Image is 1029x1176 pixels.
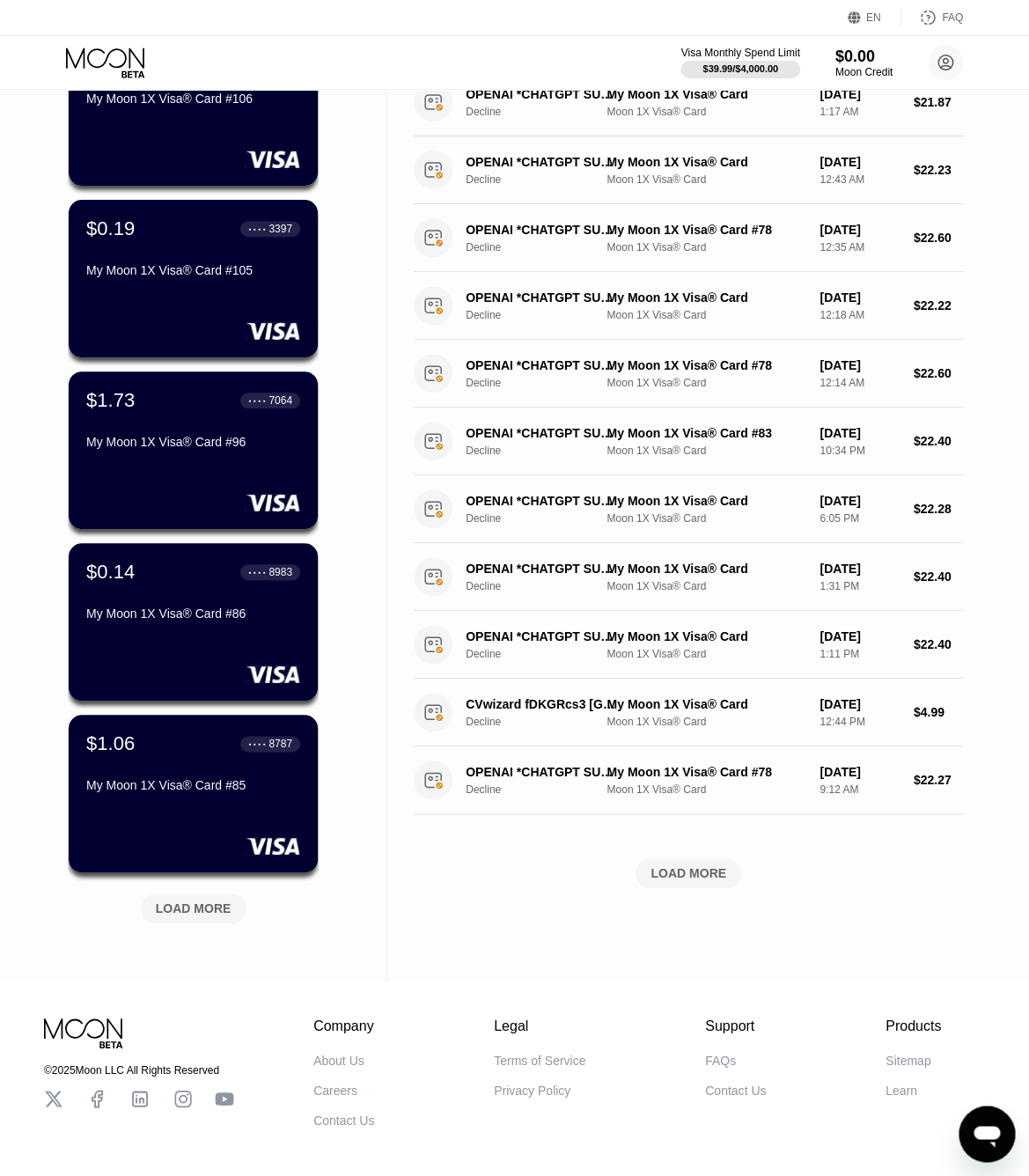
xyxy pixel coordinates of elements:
div: Company [313,1018,374,1033]
div: OPENAI *CHATGPT SUBSCR [PHONE_NUMBER] IEDeclineMy Moon 1X Visa® CardMoon 1X Visa® Card[DATE]12:43... [414,136,963,204]
div: My Moon 1X Visa® Card #78 [606,223,805,237]
div: $0.35● ● ● ●5270My Moon 1X Visa® Card #106 [69,28,318,186]
div: Visa Monthly Spend Limit [680,47,799,59]
div: FAQs [705,1053,736,1067]
div: About Us [313,1053,364,1067]
div: $22.40 [914,570,963,584]
div: © 2025 Moon LLC All Rights Reserved [44,1063,234,1076]
div: OPENAI *CHATGPT SUBSCR [PHONE_NUMBER] IEDeclineMy Moon 1X Visa® Card #78Moon 1X Visa® Card[DATE]1... [414,204,963,272]
div: Decline [466,445,627,457]
div: EN [848,9,901,26]
div: OPENAI *CHATGPT SUBSCR [PHONE_NUMBER] IE [466,155,615,169]
div: OPENAI *CHATGPT SUBSCR [PHONE_NUMBER] US [466,629,615,643]
div: Moon 1X Visa® Card [606,377,805,389]
div: [DATE] [820,426,899,440]
div: Decline [466,512,627,525]
div: Learn [886,1083,917,1097]
div: [DATE] [820,629,899,643]
div: My Moon 1X Visa® Card #106 [86,92,300,106]
div: 12:35 AM [820,241,899,254]
div: Moon 1X Visa® Card [606,309,805,321]
div: 10:34 PM [820,445,899,457]
div: Moon 1X Visa® Card [606,512,805,525]
div: LOAD MORE [414,858,963,888]
div: My Moon 1X Visa® Card [606,629,805,643]
div: $22.60 [914,366,963,380]
div: My Moon 1X Visa® Card [606,290,805,305]
div: $0.19 [86,217,135,240]
div: ● ● ● ● [248,741,266,746]
div: OPENAI *CHATGPT SUBSCR [PHONE_NUMBER] IE [466,494,615,508]
div: Terms of Service [494,1053,585,1067]
div: $22.23 [914,163,963,177]
div: $1.73● ● ● ●7064My Moon 1X Visa® Card #96 [69,371,318,529]
div: CVwizard fDKGRcs3 [GEOGRAPHIC_DATA] [466,697,615,711]
div: 1:31 PM [820,580,899,592]
div: My Moon 1X Visa® Card #86 [86,606,300,621]
div: Moon 1X Visa® Card [606,241,805,254]
div: Moon 1X Visa® Card [606,445,805,457]
div: Decline [466,580,627,592]
div: My Moon 1X Visa® Card #78 [606,765,805,779]
div: Sitemap [886,1053,930,1067]
div: ● ● ● ● [248,398,266,403]
div: [DATE] [820,358,899,372]
div: Decline [466,377,627,389]
div: $22.40 [914,637,963,651]
div: $0.14 [86,561,135,584]
div: Moon 1X Visa® Card [606,173,805,186]
div: [DATE] [820,87,899,101]
iframe: Кнопка запуска окна обмена сообщениями [959,1106,1015,1162]
div: OPENAI *CHATGPT SUBSCR [PHONE_NUMBER] US [466,426,615,440]
div: $0.19● ● ● ●3397My Moon 1X Visa® Card #105 [69,200,318,357]
div: OPENAI *CHATGPT SUBSCR [PHONE_NUMBER] IE [466,87,615,101]
div: 12:18 AM [820,309,899,321]
div: $0.14● ● ● ●8983My Moon 1X Visa® Card #86 [69,543,318,701]
div: OPENAI *CHATGPT SUBSCR [PHONE_NUMBER] IEDeclineMy Moon 1X Visa® CardMoon 1X Visa® Card[DATE]6:05 ... [414,475,963,543]
div: $22.60 [914,231,963,245]
div: $0.00Moon Credit [835,48,893,78]
div: Decline [466,716,627,728]
div: EN [866,11,881,24]
div: 1:11 PM [820,648,899,660]
div: OPENAI *CHATGPT SUBSCR [PHONE_NUMBER] IEDeclineMy Moon 1X Visa® CardMoon 1X Visa® Card[DATE]12:18... [414,272,963,340]
div: My Moon 1X Visa® Card [606,494,805,508]
div: Legal [494,1018,585,1033]
div: Moon 1X Visa® Card [606,783,805,796]
div: [DATE] [820,223,899,237]
div: ● ● ● ● [248,570,266,575]
div: 7064 [268,394,292,407]
div: 8787 [268,738,292,750]
div: Moon 1X Visa® Card [606,716,805,728]
div: Moon 1X Visa® Card [606,648,805,660]
div: My Moon 1X Visa® Card #105 [86,263,300,277]
div: Moon 1X Visa® Card [606,106,805,118]
div: 12:43 AM [820,173,899,186]
div: Careers [313,1083,357,1097]
div: Contact Us [705,1083,766,1097]
div: Decline [466,241,627,254]
div: [DATE] [820,765,899,779]
div: [DATE] [820,697,899,711]
div: OPENAI *CHATGPT SUBSCR [PHONE_NUMBER] IEDeclineMy Moon 1X Visa® Card #78Moon 1X Visa® Card[DATE]9... [414,746,963,814]
div: My Moon 1X Visa® Card #85 [86,778,300,792]
div: $1.06 [86,732,135,755]
div: 8983 [268,566,292,578]
div: My Moon 1X Visa® Card [606,155,805,169]
div: Visa Monthly Spend Limit$39.99/$4,000.00 [680,47,799,78]
div: 1:17 AM [820,106,899,118]
div: Moon 1X Visa® Card [606,580,805,592]
div: My Moon 1X Visa® Card #78 [606,358,805,372]
div: [DATE] [820,494,899,508]
div: $0.00 [835,48,893,66]
div: OPENAI *CHATGPT SUBSCR [PHONE_NUMBER] IEDeclineMy Moon 1X Visa® CardMoon 1X Visa® Card[DATE]1:17 ... [414,69,963,136]
div: LOAD MORE [650,865,726,881]
div: OPENAI *CHATGPT SUBSCR [PHONE_NUMBER] USDeclineMy Moon 1X Visa® Card #83Moon 1X Visa® Card[DATE]1... [414,408,963,475]
div: $1.06● ● ● ●8787My Moon 1X Visa® Card #85 [69,715,318,872]
div: OPENAI *CHATGPT SUBSCR [PHONE_NUMBER] IEDeclineMy Moon 1X Visa® Card #78Moon 1X Visa® Card[DATE]1... [414,340,963,408]
div: $4.99 [914,705,963,719]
